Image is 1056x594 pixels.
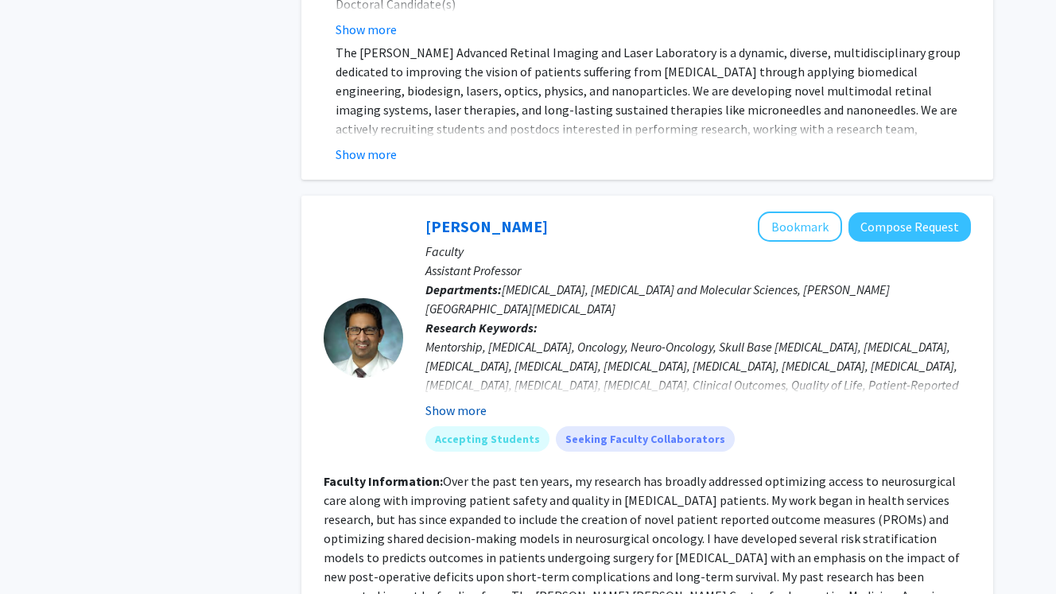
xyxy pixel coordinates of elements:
[425,320,538,336] b: Research Keywords:
[12,522,68,582] iframe: Chat
[425,337,971,452] div: Mentorship, [MEDICAL_DATA], Oncology, Neuro-Oncology, Skull Base [MEDICAL_DATA], [MEDICAL_DATA], ...
[336,43,971,196] p: The [PERSON_NAME] Advanced Retinal Imaging and Laser Laboratory is a dynamic, diverse, multidisci...
[336,20,397,39] button: Show more
[336,145,397,164] button: Show more
[425,261,971,280] p: Assistant Professor
[425,401,487,420] button: Show more
[324,473,443,489] b: Faculty Information:
[425,216,548,236] a: [PERSON_NAME]
[425,426,549,452] mat-chip: Accepting Students
[758,212,842,242] button: Add Raj Mukherjee to Bookmarks
[425,242,971,261] p: Faculty
[848,212,971,242] button: Compose Request to Raj Mukherjee
[556,426,735,452] mat-chip: Seeking Faculty Collaborators
[425,281,890,316] span: [MEDICAL_DATA], [MEDICAL_DATA] and Molecular Sciences, [PERSON_NAME][GEOGRAPHIC_DATA][MEDICAL_DATA]
[425,281,502,297] b: Departments:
